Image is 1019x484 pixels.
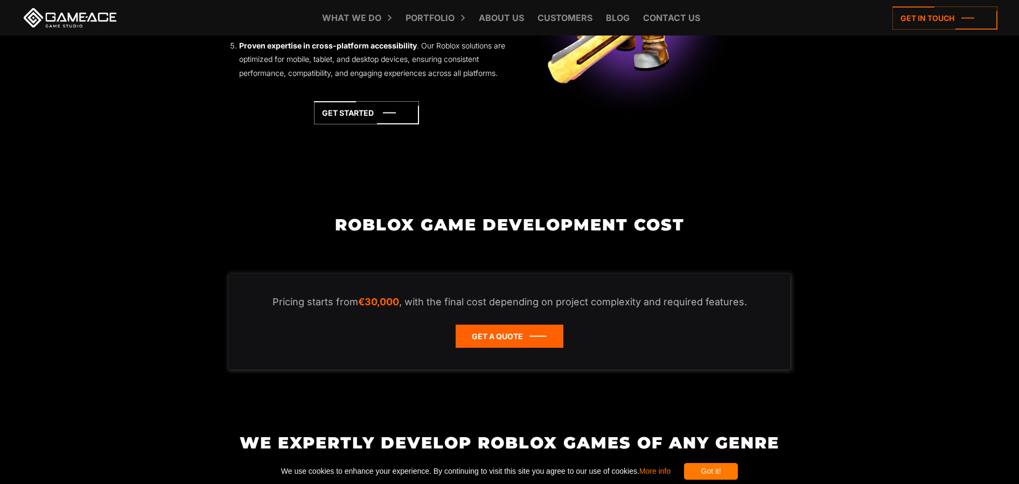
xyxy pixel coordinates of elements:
[223,434,797,452] h2: We Expertly Develop Roblox Games of Any Genre
[239,39,510,80] li: . Our Roblox solutions are optimized for mobile, tablet, and desktop devices, ensuring consistent...
[456,325,563,348] a: Get a Quote
[250,296,769,308] p: Pricing starts from , with the final cost depending on project complexity and required features.
[239,41,417,50] strong: Proven expertise in cross-platform accessibility
[281,463,671,480] span: We use cookies to enhance your experience. By continuing to visit this site you agree to our use ...
[314,101,419,124] a: Get started
[684,463,738,480] div: Got it!
[358,296,399,307] em: €30,000
[892,6,997,30] a: Get in touch
[639,467,671,475] a: More info
[223,216,797,234] h2: Roblox Game Development Cost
